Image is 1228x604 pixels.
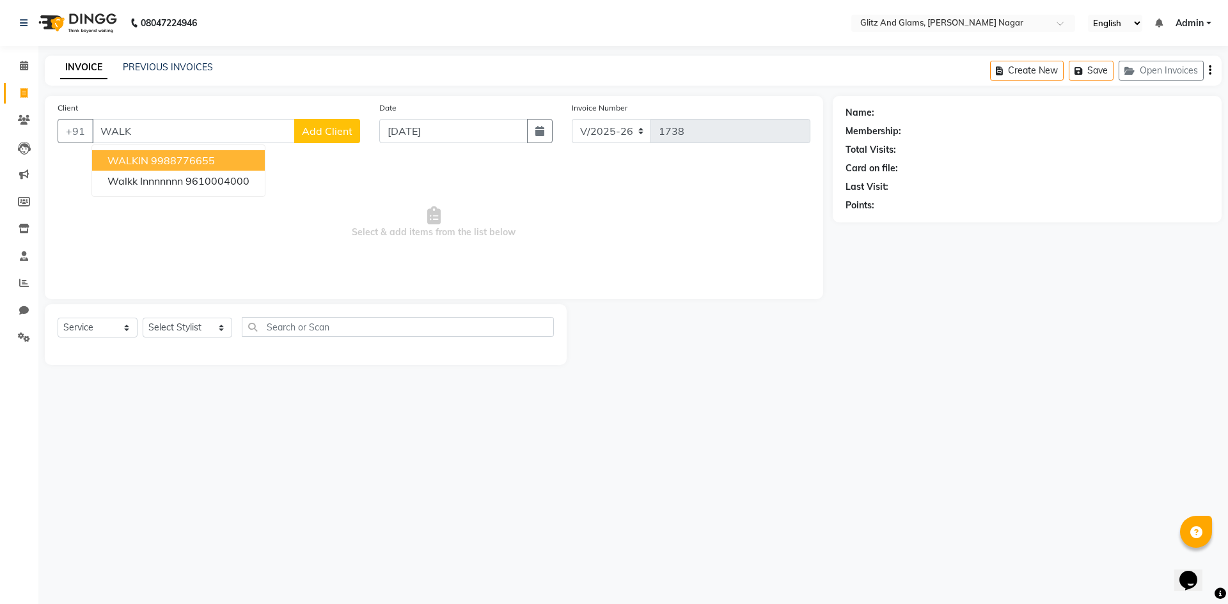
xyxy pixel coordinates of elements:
[242,317,554,337] input: Search or Scan
[846,180,888,194] div: Last Visit:
[58,102,78,114] label: Client
[846,162,898,175] div: Card on file:
[151,154,215,167] ngb-highlight: 9988776655
[60,56,107,79] a: INVOICE
[846,199,874,212] div: Points:
[1119,61,1204,81] button: Open Invoices
[846,143,896,157] div: Total Visits:
[107,154,148,167] span: WALKIN
[294,119,360,143] button: Add Client
[990,61,1064,81] button: Create New
[1174,553,1215,591] iframe: chat widget
[58,119,93,143] button: +91
[33,5,120,41] img: logo
[123,61,213,73] a: PREVIOUS INVOICES
[846,125,901,138] div: Membership:
[846,106,874,120] div: Name:
[572,102,627,114] label: Invoice Number
[58,159,810,286] span: Select & add items from the list below
[379,102,397,114] label: Date
[107,174,183,187] span: walkk innnnnnn
[302,125,352,137] span: Add Client
[1176,17,1204,30] span: Admin
[185,174,249,187] ngb-highlight: 9610004000
[92,119,295,143] input: Search by Name/Mobile/Email/Code
[1069,61,1114,81] button: Save
[141,5,197,41] b: 08047224946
